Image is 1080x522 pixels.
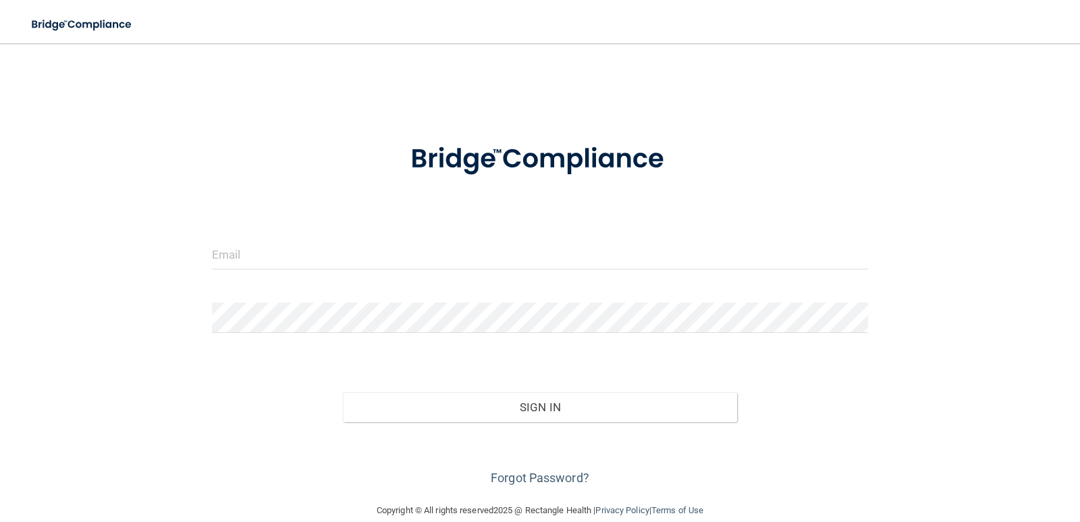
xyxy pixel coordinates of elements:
[651,505,703,515] a: Terms of Use
[343,392,737,422] button: Sign In
[212,239,869,269] input: Email
[491,471,589,485] a: Forgot Password?
[595,505,649,515] a: Privacy Policy
[20,11,144,38] img: bridge_compliance_login_screen.278c3ca4.svg
[383,124,697,194] img: bridge_compliance_login_screen.278c3ca4.svg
